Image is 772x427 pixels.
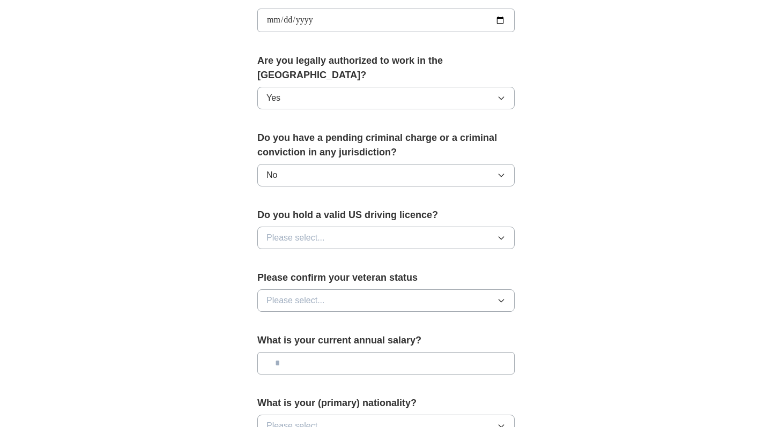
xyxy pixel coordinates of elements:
[257,227,515,249] button: Please select...
[257,164,515,186] button: No
[266,294,325,307] span: Please select...
[257,131,515,160] label: Do you have a pending criminal charge or a criminal conviction in any jurisdiction?
[257,87,515,109] button: Yes
[257,54,515,83] label: Are you legally authorized to work in the [GEOGRAPHIC_DATA]?
[266,231,325,244] span: Please select...
[257,271,515,285] label: Please confirm your veteran status
[266,169,277,182] span: No
[257,289,515,312] button: Please select...
[257,333,515,348] label: What is your current annual salary?
[257,396,515,410] label: What is your (primary) nationality?
[257,208,515,222] label: Do you hold a valid US driving licence?
[266,92,280,104] span: Yes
